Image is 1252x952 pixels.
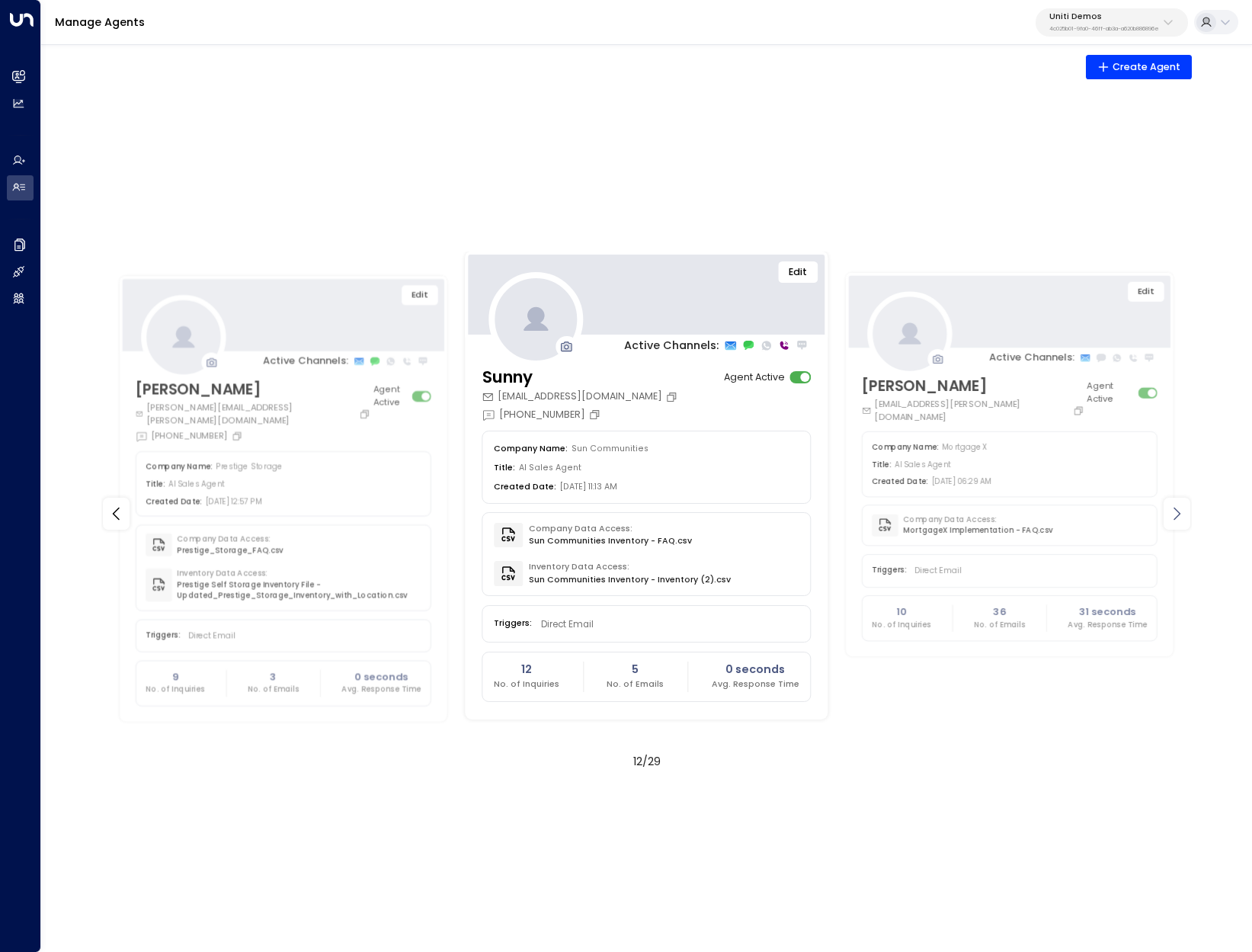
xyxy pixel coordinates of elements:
[494,662,559,678] h2: 12
[206,496,262,507] span: [DATE] 12:57 PM
[482,389,682,404] div: [EMAIL_ADDRESS][DOMAIN_NAME]
[402,285,438,305] button: Edit
[1068,619,1148,630] p: Avg. Response Time
[482,408,605,422] div: [PHONE_NUMBER]
[101,754,1191,771] div: /
[560,481,617,492] span: [DATE] 11:13 AM
[373,383,408,409] label: Agent Active
[989,350,1074,364] p: Active Channels:
[216,461,283,472] span: Prestige Storage
[862,375,1087,397] h3: [PERSON_NAME]
[1049,26,1159,32] p: 4c025b01-9fa0-46ff-ab3a-a620b886896e
[232,431,245,441] button: Copy
[712,662,799,678] h2: 0 seconds
[624,338,719,354] p: Active Channels:
[263,354,348,368] p: Active Channels:
[712,678,799,691] p: Avg. Response Time
[633,754,642,769] span: 12
[1036,8,1188,37] button: Uniti Demos4c025b01-9fa0-46ff-ab3a-a620b886896e
[932,476,991,487] span: [DATE] 06:29 AM
[873,476,929,487] label: Created Date:
[873,619,931,630] p: No. of Inquiries
[1086,55,1191,79] button: Create Agent
[873,442,939,453] label: Company Name:
[146,496,202,507] label: Created Date:
[168,479,225,489] span: AI Sales Agent
[494,462,515,473] label: Title:
[572,443,648,454] span: Sun Communities
[895,459,952,470] span: AI Sales Agent
[494,678,559,691] p: No. of Inquiries
[188,630,235,641] span: Direct Email
[873,604,931,619] h2: 10
[177,544,283,556] span: Prestige_Storage_FAQ.csv
[494,481,556,492] label: Created Date:
[360,408,373,418] button: Copy
[494,617,532,630] label: Triggers:
[146,630,180,641] label: Triggers:
[589,409,605,421] button: Copy
[529,574,731,586] span: Sun Communities Inventory - Inventory (2).csv
[177,579,421,601] span: Prestige Self Storage Inventory File - Updated_Prestige_Storage_Inventory_with_Location.csv
[862,397,1087,423] div: [EMAIL_ADDRESS][PERSON_NAME][DOMAIN_NAME]
[1073,405,1087,415] button: Copy
[529,523,685,535] label: Company Data Access:
[607,662,664,678] h2: 5
[55,14,145,30] a: Manage Agents
[904,525,1053,537] span: MortgageX Implementation - FAQ.csv
[519,462,581,473] span: AI Sales Agent
[648,754,661,769] span: 29
[342,669,421,684] h2: 0 seconds
[1068,604,1148,619] h2: 31 seconds
[943,442,988,453] span: MortgageX
[177,534,277,545] label: Company Data Access:
[607,678,664,691] p: No. of Emails
[1097,59,1181,75] span: Create Agent
[873,565,907,576] label: Triggers:
[529,535,692,547] span: Sun Communities Inventory - FAQ.csv
[974,619,1026,630] p: No. of Emails
[146,479,165,489] label: Title:
[482,365,682,389] h3: Sunny
[914,565,962,575] span: Direct Email
[136,378,374,400] h3: [PERSON_NAME]
[248,669,299,684] h2: 3
[1128,281,1164,301] button: Edit
[724,370,785,385] label: Agent Active
[1049,12,1159,21] p: Uniti Demos
[494,443,568,454] label: Company Name:
[873,459,892,470] label: Title:
[146,461,212,472] label: Company Name:
[177,568,415,579] label: Inventory Data Access:
[974,604,1026,619] h2: 36
[136,430,245,443] div: [PHONE_NUMBER]
[248,684,299,696] p: No. of Emails
[342,684,421,696] p: Avg. Response Time
[1087,380,1135,405] label: Agent Active
[666,391,682,403] button: Copy
[146,669,204,684] h2: 9
[904,514,1047,525] label: Company Data Access:
[529,561,724,573] label: Inventory Data Access:
[146,684,204,696] p: No. of Inquiries
[541,618,594,630] span: Direct Email
[136,400,374,426] div: [PERSON_NAME][EMAIL_ADDRESS][PERSON_NAME][DOMAIN_NAME]
[778,261,818,284] button: Edit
